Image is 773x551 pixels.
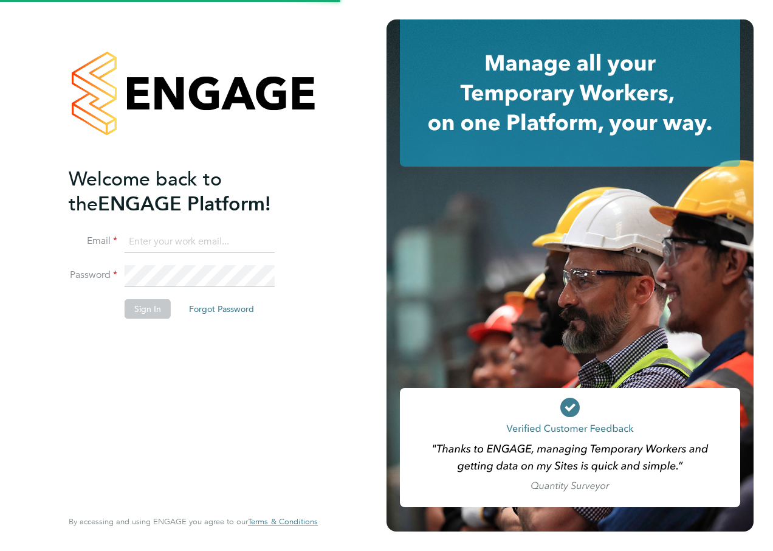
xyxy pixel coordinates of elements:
[179,299,264,319] button: Forgot Password
[125,231,275,253] input: Enter your work email...
[248,517,318,527] a: Terms & Conditions
[125,299,171,319] button: Sign In
[248,516,318,527] span: Terms & Conditions
[69,269,117,282] label: Password
[69,167,306,217] h2: ENGAGE Platform!
[69,516,318,527] span: By accessing and using ENGAGE you agree to our
[69,235,117,248] label: Email
[69,167,222,216] span: Welcome back to the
